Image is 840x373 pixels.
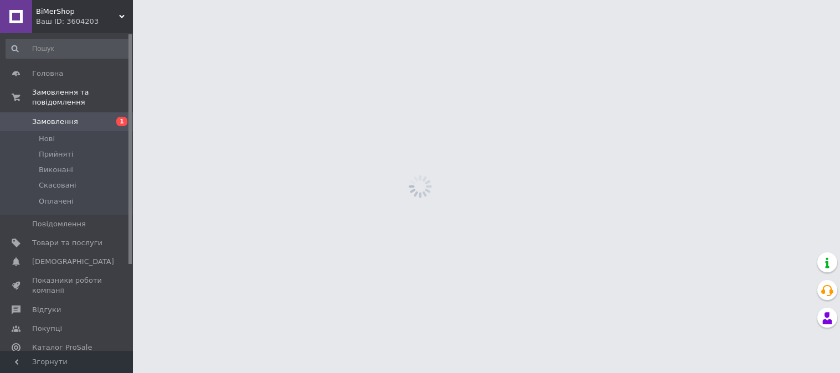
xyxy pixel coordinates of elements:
span: Оплачені [39,196,74,206]
span: Замовлення [32,117,78,127]
span: Головна [32,69,63,79]
span: Покупці [32,324,62,334]
div: Ваш ID: 3604203 [36,17,133,27]
span: Повідомлення [32,219,86,229]
span: Нові [39,134,55,144]
span: Виконані [39,165,73,175]
span: Прийняті [39,149,73,159]
input: Пошук [6,39,131,59]
span: Замовлення та повідомлення [32,87,133,107]
span: 1 [116,117,127,126]
span: Відгуки [32,305,61,315]
span: Каталог ProSale [32,343,92,353]
span: Показники роботи компанії [32,276,102,296]
span: Скасовані [39,180,76,190]
span: [DEMOGRAPHIC_DATA] [32,257,114,267]
span: Товари та послуги [32,238,102,248]
span: BiMerShop [36,7,119,17]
